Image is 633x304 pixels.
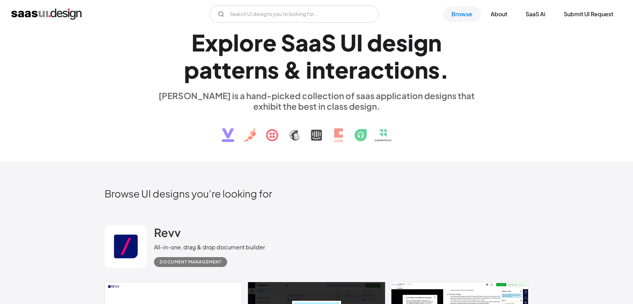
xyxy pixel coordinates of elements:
[357,56,371,83] div: a
[209,6,379,23] form: Email Form
[154,225,181,243] a: Revv
[254,56,267,83] div: n
[396,29,408,56] div: s
[555,6,622,22] a: Submit UI Request
[254,29,263,56] div: r
[367,29,382,56] div: d
[408,29,414,56] div: i
[356,29,363,56] div: I
[212,56,222,83] div: t
[209,111,424,148] img: text, icon, saas logo
[440,56,449,83] div: .
[239,29,254,56] div: o
[218,29,233,56] div: p
[384,56,394,83] div: t
[335,56,349,83] div: e
[263,29,277,56] div: e
[11,8,82,20] a: home
[371,56,384,83] div: c
[428,56,440,83] div: s
[414,29,428,56] div: g
[325,56,335,83] div: t
[105,187,528,200] h2: Browse UI designs you’re looking for
[154,90,479,111] div: [PERSON_NAME] is a hand-picked collection of saas application designs that exhibit the best in cl...
[184,56,199,83] div: p
[340,29,356,56] div: U
[482,6,516,22] a: About
[295,29,308,56] div: a
[281,29,295,56] div: S
[382,29,396,56] div: e
[443,6,481,22] a: Browse
[205,29,218,56] div: x
[308,29,321,56] div: a
[209,6,379,23] input: Search UI designs you're looking for...
[400,56,415,83] div: o
[428,29,442,56] div: n
[245,56,254,83] div: r
[415,56,428,83] div: n
[154,225,181,239] h2: Revv
[306,56,312,83] div: i
[160,258,221,266] div: Document Management
[222,56,231,83] div: t
[154,243,265,251] div: All-in-one, drag & drop document builder
[231,56,245,83] div: e
[394,56,400,83] div: i
[283,56,302,83] div: &
[321,29,336,56] div: S
[517,6,554,22] a: SaaS Ai
[233,29,239,56] div: l
[154,29,479,83] h1: Explore SaaS UI design patterns & interactions.
[349,56,357,83] div: r
[312,56,325,83] div: n
[267,56,279,83] div: s
[191,29,205,56] div: E
[199,56,212,83] div: a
